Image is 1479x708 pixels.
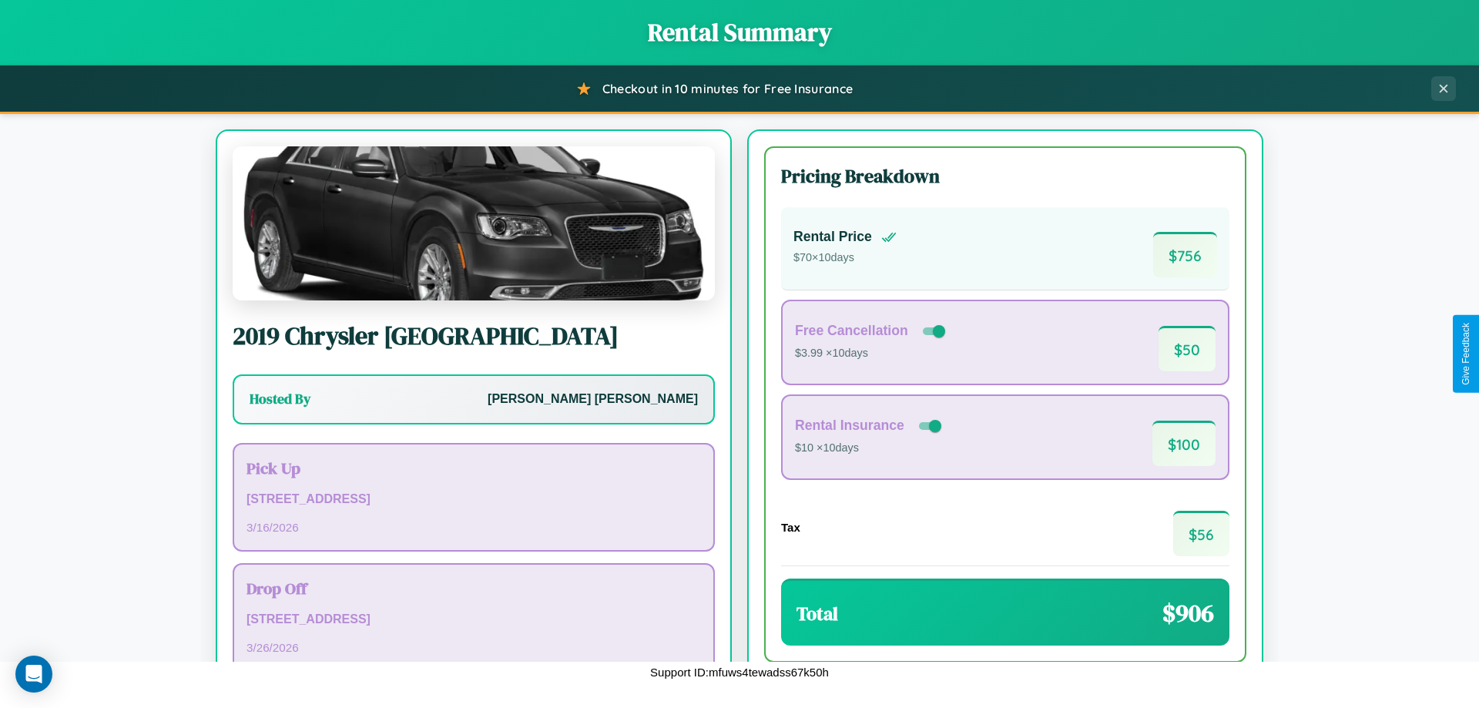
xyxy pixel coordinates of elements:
span: $ 100 [1152,421,1216,466]
p: $3.99 × 10 days [795,344,948,364]
h4: Tax [781,521,800,534]
h4: Free Cancellation [795,323,908,339]
p: Support ID: mfuws4tewadss67k50h [650,662,829,683]
p: 3 / 26 / 2026 [246,637,701,658]
span: $ 56 [1173,511,1229,556]
p: [PERSON_NAME] [PERSON_NAME] [488,388,698,411]
h3: Pricing Breakdown [781,163,1229,189]
h4: Rental Insurance [795,418,904,434]
p: [STREET_ADDRESS] [246,488,701,511]
span: $ 906 [1162,596,1214,630]
h3: Drop Off [246,577,701,599]
h4: Rental Price [793,229,872,245]
h3: Total [797,601,838,626]
span: $ 756 [1153,232,1217,277]
p: $ 70 × 10 days [793,248,897,268]
div: Give Feedback [1461,323,1471,385]
h1: Rental Summary [15,15,1464,49]
p: [STREET_ADDRESS] [246,609,701,631]
h2: 2019 Chrysler [GEOGRAPHIC_DATA] [233,319,715,353]
img: Chrysler FIFTH AVENUE [233,146,715,300]
h3: Hosted By [250,390,310,408]
h3: Pick Up [246,457,701,479]
span: Checkout in 10 minutes for Free Insurance [602,81,853,96]
div: Open Intercom Messenger [15,656,52,693]
p: $10 × 10 days [795,438,944,458]
span: $ 50 [1159,326,1216,371]
p: 3 / 16 / 2026 [246,517,701,538]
